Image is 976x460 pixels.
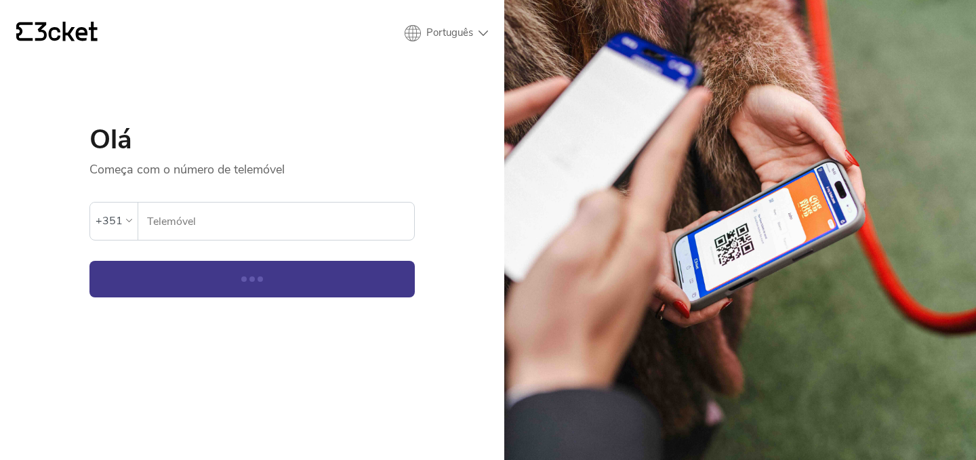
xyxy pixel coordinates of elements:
div: +351 [96,211,123,231]
p: Começa com o número de telemóvel [89,153,415,177]
a: {' '} [16,22,98,45]
label: Telemóvel [138,203,414,241]
h1: Olá [89,126,415,153]
button: Continuar [89,261,415,297]
g: {' '} [16,22,33,41]
input: Telemóvel [146,203,414,240]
